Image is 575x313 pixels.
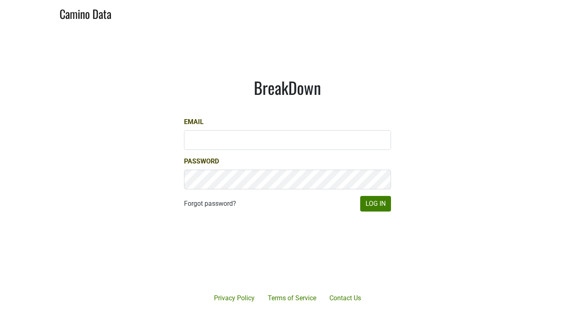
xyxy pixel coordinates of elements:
a: Camino Data [60,3,111,23]
a: Privacy Policy [207,290,261,306]
label: Password [184,156,219,166]
a: Contact Us [323,290,368,306]
button: Log In [360,196,391,212]
a: Forgot password? [184,199,236,209]
label: Email [184,117,204,127]
h1: BreakDown [184,78,391,97]
a: Terms of Service [261,290,323,306]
